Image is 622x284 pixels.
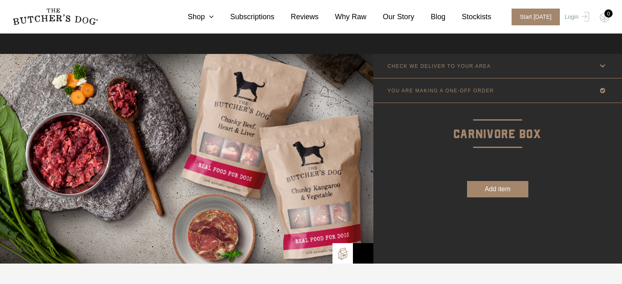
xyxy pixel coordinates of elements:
a: Login [563,9,589,25]
div: 0 [604,9,613,18]
a: Start [DATE] [503,9,563,25]
a: Shop [171,11,214,22]
a: Reviews [274,11,319,22]
img: TBD_Build-A-Box.png [337,248,349,260]
a: Why Raw [319,11,366,22]
p: CHECK WE DELIVER TO YOUR AREA [388,63,491,69]
span: Start [DATE] [512,9,560,25]
a: Subscriptions [214,11,274,22]
p: Carnivore Box [373,103,622,144]
img: Bowl-Icon2.png [357,247,369,259]
a: CHECK WE DELIVER TO YOUR AREA [373,54,622,78]
p: YOU ARE MAKING A ONE-OFF ORDER [388,88,494,94]
a: Our Story [366,11,414,22]
a: YOU ARE MAKING A ONE-OFF ORDER [373,78,622,103]
img: TBD_Cart-Empty.png [600,12,610,23]
a: Blog [414,11,445,22]
button: Add item [467,181,528,197]
a: Stockists [445,11,491,22]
